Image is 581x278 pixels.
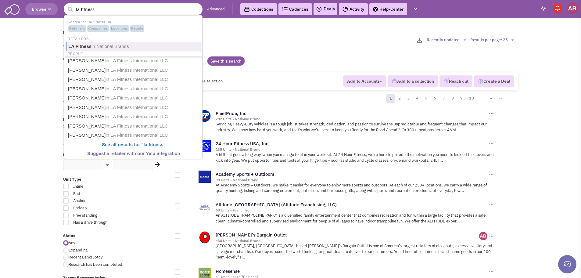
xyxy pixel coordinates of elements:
[66,42,201,51] a: LA Fitnessin National Brands
[106,114,168,119] span: in LA Fitness International LLC
[65,18,202,32] li: Search for "la fitness" in
[216,152,495,163] p: A little fit goes a long way, when you manage to fit in your workout. At 24 Hour Fitness, we’re h...
[495,94,506,103] a: »»
[130,25,144,32] span: People
[316,5,335,13] a: Deals
[110,25,129,32] span: Locations
[106,86,168,91] span: in LA Fitness International LLC
[486,94,495,103] a: »
[69,220,137,226] span: Has a drive through
[25,3,58,15] button: Browse
[216,202,337,208] a: Altitude [GEOGRAPHIC_DATA] (Altitude Franchising, LLC)
[479,232,487,240] img: iMkZg-XKaEGkwuPY-rrUfg.png
[183,78,223,84] span: Please make selection
[63,125,67,129] img: locallyfamous-largeicon.png
[339,3,368,15] a: Activity
[395,94,404,103] a: 2
[466,94,477,103] a: 10
[316,5,322,13] img: icon-deals.svg
[66,140,201,149] a: See all results for "la fitness"
[106,132,168,138] span: in LA Fitness International LLC
[207,6,225,12] a: Advanced
[216,117,488,121] div: 282 Units • National Brand
[216,232,287,238] a: [PERSON_NAME]'s Bargain Outlet
[106,58,168,63] span: in LA Fitness International LLC
[430,94,439,103] a: 6
[4,3,20,15] img: SmartAdmin
[66,85,201,93] a: [PERSON_NAME]in LA Fitness International LLC
[64,3,203,15] input: Search
[91,44,129,49] span: in National Brands
[478,78,483,85] img: Deal-Dollar.png
[278,3,312,15] a: Cadences
[69,240,75,245] span: Any
[439,75,472,87] button: Reach out
[477,94,487,103] a: …
[69,262,122,267] span: Research has been completed
[69,198,137,204] span: Anchor
[457,94,466,103] a: 9
[216,141,270,146] a: 24 Hour Fitness USA, Inc.
[244,6,250,12] img: icon-collection-lavender-black.svg
[69,255,102,260] span: Recent Bankruptcy
[87,25,109,32] span: Companies
[282,7,288,11] img: Cadences_logo.png
[63,132,67,136] img: locallyfamous-upvote.png
[392,78,397,84] img: icon-collection-lavender.png
[106,162,109,168] label: to
[216,147,488,152] div: 135 Units • National Brand
[87,151,180,156] b: Suggest a retailer with our Yelp integration
[32,6,51,12] span: Browse
[216,182,495,194] p: At Academy Sports + Outdoors, we make it easier for everyone to enjoy more sports and outdoors. A...
[68,25,86,32] span: Retailers
[66,131,201,140] a: [PERSON_NAME]in LA Fitness International LLC
[69,184,137,190] span: Inline
[369,3,407,15] a: Help-Center
[66,66,201,75] a: [PERSON_NAME]in LA Fitness International LLC
[69,213,137,218] span: Free standing
[216,213,495,224] p: An ALTITUDE TRAMPOLINE PARK® is a diversified family entertainment center that combines recreatio...
[65,35,202,42] li: RETAILERS
[68,44,91,49] b: LA Fitness
[69,247,88,253] span: Expanding
[474,75,514,88] button: Create a Deal
[66,56,201,65] a: [PERSON_NAME]in LA Fitness International LLC
[66,75,201,84] a: [PERSON_NAME]in LA Fitness International LLC
[63,56,86,61] a: All Retailers
[417,38,422,43] img: download-2-24.png
[373,7,378,12] img: help.png
[106,105,168,110] span: in LA Fitness International LLC
[567,3,578,14] img: Alicia Brown
[343,6,348,12] img: Activity.png
[63,117,171,123] label: Locally Famous
[216,110,246,116] a: FleetPride, Inc
[216,171,274,177] a: Academy Sports + Outdoors
[448,94,457,103] a: 8
[66,103,201,112] a: [PERSON_NAME]in LA Fitness International LLC
[63,233,171,239] label: Status
[216,243,495,260] p: [GEOGRAPHIC_DATA], [GEOGRAPHIC_DATA]-based [PERSON_NAME]’s Bargain Outlet is one of America’s lar...
[240,3,277,15] a: Collections
[216,178,488,182] div: 98 Units • National Brand
[66,94,201,103] a: [PERSON_NAME]in LA Fitness International LLC
[144,142,163,147] b: la fitness
[106,77,168,82] span: in LA Fitness International LLC
[66,122,201,131] a: [PERSON_NAME]in LA Fitness International LLC
[216,268,240,274] a: Homesense
[413,94,422,103] a: 4
[439,94,448,103] a: 7
[63,99,86,104] span: Show More
[63,177,171,182] label: Unit Type
[216,238,479,243] div: 450 Units • National Brand
[207,56,245,66] a: Save this search
[106,123,168,128] span: in LA Fitness International LLC
[63,37,248,49] label: All Retailers
[404,94,413,103] a: 3
[69,205,137,211] span: Endcap
[102,142,166,147] b: See all results for " "
[216,121,495,133] p: Servicing Heavy-Duty vehicles is a tough job. It takes strength, dedication, and passion to survi...
[443,78,449,84] img: VectorPaper_Plane.png
[343,75,386,87] button: Add to Accounts
[106,95,168,100] span: in LA Fitness International LLC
